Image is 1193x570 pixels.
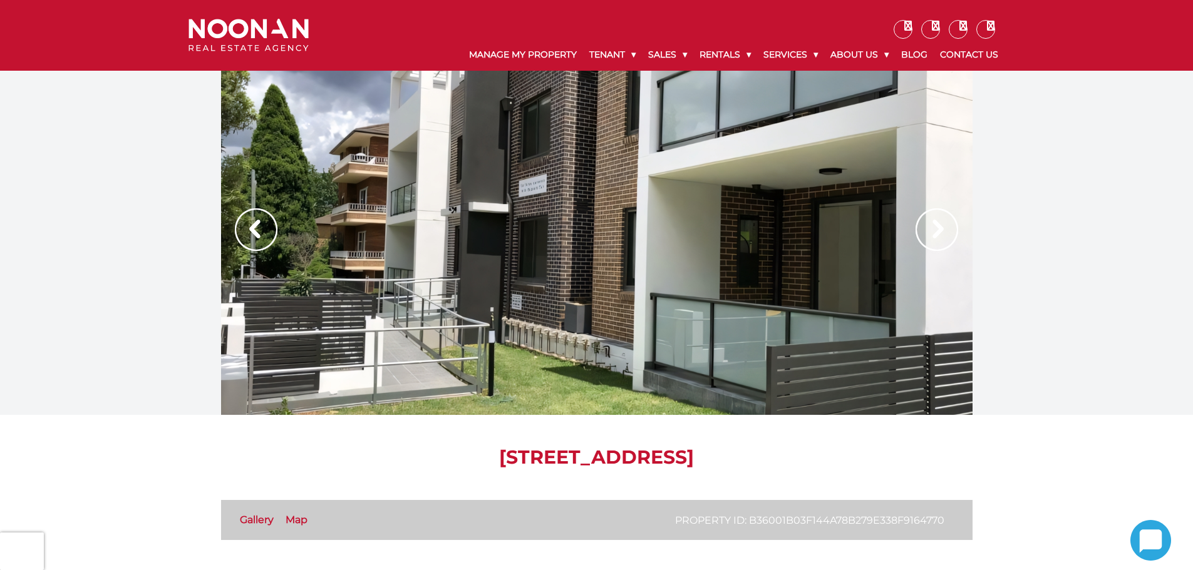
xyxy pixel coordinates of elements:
[675,512,944,528] p: Property ID: b36001b03f144a78b279e338f9164770
[934,39,1004,71] a: Contact Us
[693,39,757,71] a: Rentals
[583,39,642,71] a: Tenant
[642,39,693,71] a: Sales
[824,39,895,71] a: About Us
[240,514,274,526] a: Gallery
[757,39,824,71] a: Services
[189,19,309,52] img: Noonan Real Estate Agency
[463,39,583,71] a: Manage My Property
[286,514,307,526] a: Map
[221,446,973,469] h1: [STREET_ADDRESS]
[235,208,277,251] img: Arrow slider
[916,208,958,251] img: Arrow slider
[895,39,934,71] a: Blog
